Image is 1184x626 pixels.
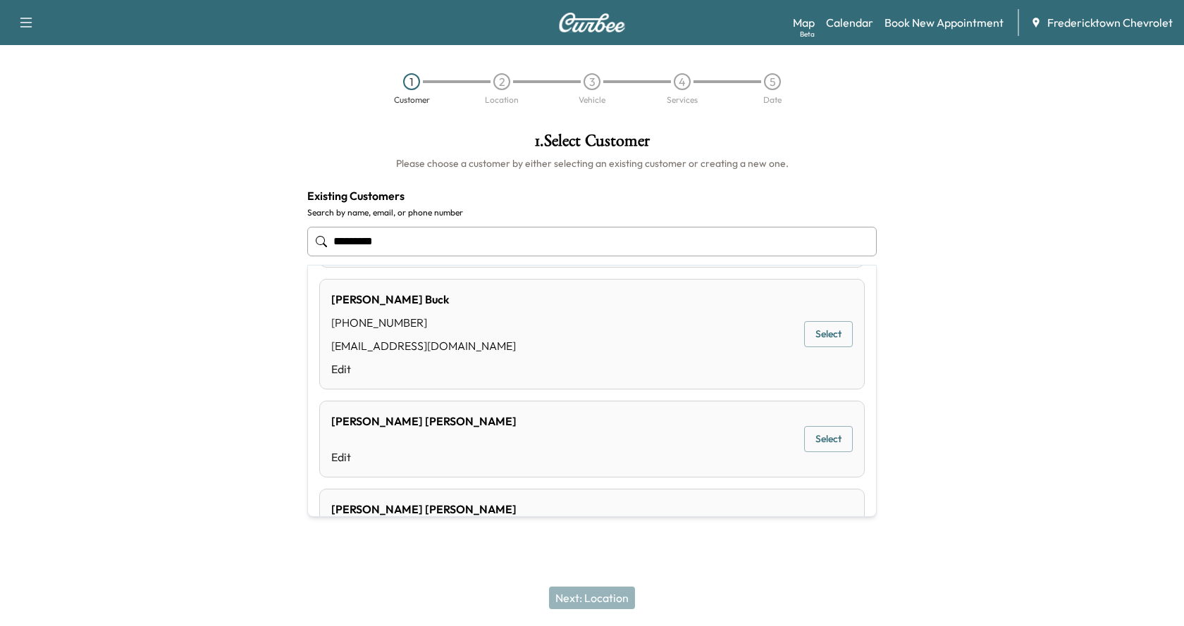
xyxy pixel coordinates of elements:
[307,207,877,218] label: Search by name, email, or phone number
[307,156,877,170] h6: Please choose a customer by either selecting an existing customer or creating a new one.
[307,132,877,156] h1: 1 . Select Customer
[674,73,691,90] div: 4
[1047,14,1173,31] span: Fredericktown Chevrolet
[331,361,516,377] a: Edit
[584,73,600,90] div: 3
[884,14,1004,31] a: Book New Appointment
[331,501,517,518] div: [PERSON_NAME] [PERSON_NAME]
[558,13,626,32] img: Curbee Logo
[331,449,517,465] a: Edit
[804,321,853,347] button: Select
[307,187,877,204] h4: Existing Customers
[579,96,605,104] div: Vehicle
[331,337,516,354] div: [EMAIL_ADDRESS][DOMAIN_NAME]
[826,14,873,31] a: Calendar
[331,314,516,331] div: [PHONE_NUMBER]
[403,73,420,90] div: 1
[394,96,430,104] div: Customer
[793,14,815,31] a: MapBeta
[763,96,782,104] div: Date
[485,96,519,104] div: Location
[764,73,781,90] div: 5
[331,291,516,308] div: [PERSON_NAME] Buck
[493,73,510,90] div: 2
[800,29,815,39] div: Beta
[804,426,853,452] button: Select
[331,413,517,430] div: [PERSON_NAME] [PERSON_NAME]
[667,96,698,104] div: Services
